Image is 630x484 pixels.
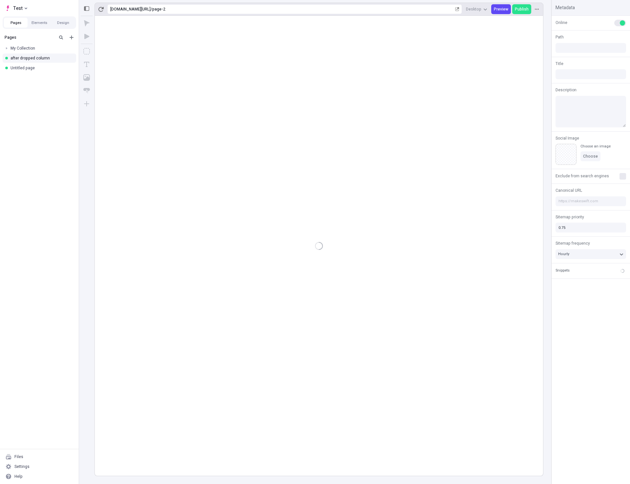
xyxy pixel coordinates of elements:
span: Preview [494,7,508,12]
span: Social Image [556,135,579,141]
input: https://makeswift.com [556,196,626,206]
button: Text [81,58,93,70]
button: Select site [3,3,30,13]
div: / [151,7,152,12]
span: Test [13,4,23,12]
div: Settings [14,464,30,469]
div: [URL][DOMAIN_NAME] [110,7,151,12]
span: Publish [515,7,529,12]
div: My Collection [10,46,71,51]
span: Path [556,34,564,40]
span: Sitemap priority [556,214,584,220]
div: Choose an image [580,144,611,149]
button: Add new [68,33,75,41]
span: Online [556,20,567,26]
button: Pages [4,18,28,28]
span: Exclude from search engines [556,173,609,179]
span: Hourly [558,251,569,257]
div: after dropped column [10,55,64,61]
span: Canonical URL [556,187,582,193]
div: Help [14,474,23,479]
button: Choose [580,151,600,161]
button: Preview [491,4,511,14]
span: Description [556,87,577,93]
button: Box [81,45,93,57]
button: Publish [512,4,531,14]
div: Untitled page [10,65,71,71]
button: Button [81,85,93,97]
span: Choose [583,154,598,159]
span: Title [556,61,563,67]
button: Desktop [463,4,490,14]
span: Desktop [466,7,481,12]
div: Pages [5,35,54,40]
button: Design [51,18,75,28]
div: page-2 [152,7,454,12]
button: Hourly [556,249,626,259]
button: Elements [28,18,51,28]
span: Sitemap frequency [556,240,590,246]
button: Image [81,72,93,83]
div: Files [14,454,23,459]
div: Snippets [556,268,570,274]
